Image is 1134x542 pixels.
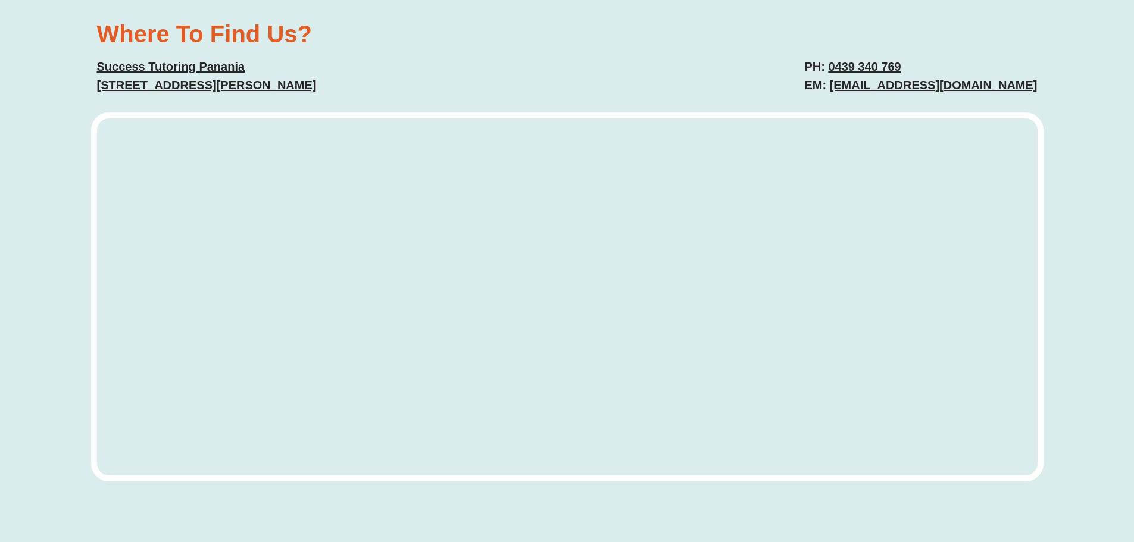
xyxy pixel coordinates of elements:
h2: Where To Find Us? [97,22,555,46]
iframe: Success Tutoring - Panania [97,118,1038,475]
iframe: Chat Widget [936,408,1134,542]
a: 0439 340 769 [828,60,901,73]
span: EM: [804,79,826,92]
a: Success Tutoring Panania[STREET_ADDRESS][PERSON_NAME] [97,60,317,92]
a: [EMAIL_ADDRESS][DOMAIN_NAME] [830,79,1038,92]
span: PH: [804,60,824,73]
